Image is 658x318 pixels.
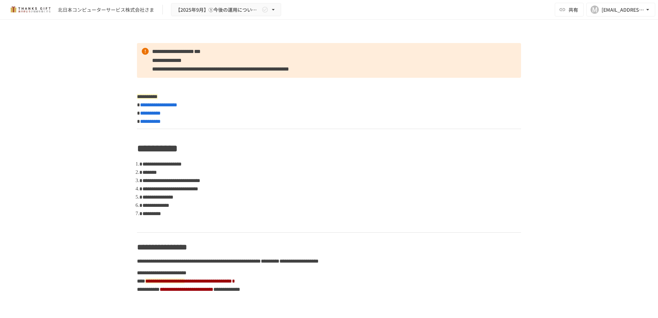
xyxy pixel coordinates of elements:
img: mMP1OxWUAhQbsRWCurg7vIHe5HqDpP7qZo7fRoNLXQh [8,4,52,15]
div: 北日本コンピューターサービス株式会社さま [58,6,154,13]
div: [EMAIL_ADDRESS][DOMAIN_NAME] [602,6,644,14]
div: M [591,6,599,14]
span: 共有 [569,6,578,13]
span: 【2025年9月】①今後の運用についてのご案内/THANKS GIFTキックオフMTG [176,6,260,14]
button: 【2025年9月】①今後の運用についてのご案内/THANKS GIFTキックオフMTG [171,3,281,17]
button: 共有 [555,3,584,17]
button: M[EMAIL_ADDRESS][DOMAIN_NAME] [586,3,655,17]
